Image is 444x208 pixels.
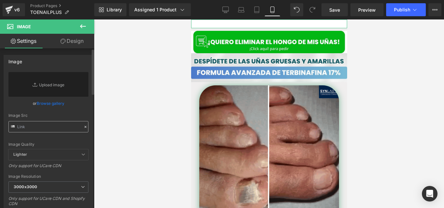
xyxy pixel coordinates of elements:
button: More [428,3,441,16]
span: Publish [394,7,410,12]
span: TOENAILPLUS [30,10,62,15]
button: Undo [290,3,303,16]
span: Image [17,24,31,29]
a: New Library [94,3,126,16]
a: Preview [350,3,384,16]
div: v6 [13,6,21,14]
div: Open Intercom Messenger [422,186,437,202]
span: Save [329,6,340,13]
div: or [8,100,88,107]
b: 3000x3000 [14,184,37,189]
a: Mobile [265,3,280,16]
a: Desktop [218,3,233,16]
button: Redo [306,3,319,16]
a: v6 [3,3,25,16]
a: Browse gallery [37,98,64,109]
a: Product Pages [30,3,94,8]
button: Publish [386,3,426,16]
div: Image Quality [8,142,88,147]
input: Link [8,121,88,132]
span: Library [107,7,122,13]
div: Image Resolution [8,174,88,179]
div: Assigned 1 Product [134,6,186,13]
span: Preview [358,6,376,13]
b: Lighter [13,152,27,157]
div: Image Src [8,113,88,118]
a: Design [48,34,96,48]
div: Only support for UCare CDN [8,163,88,173]
a: Laptop [233,3,249,16]
a: Tablet [249,3,265,16]
div: Image [8,55,22,64]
